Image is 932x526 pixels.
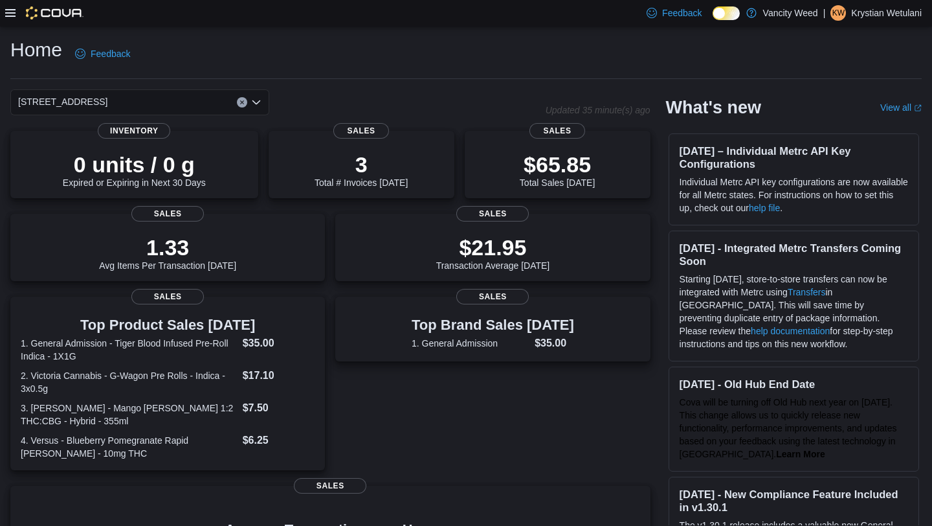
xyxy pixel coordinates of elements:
dt: 2. Victoria Cannabis - G-Wagon Pre Rolls - Indica - 3x0.5g [21,369,238,395]
p: Vancity Weed [763,5,818,21]
dd: $35.00 [243,336,315,351]
span: Sales [131,206,204,222]
h2: What's new [666,97,761,118]
span: Feedback [662,6,702,19]
div: Avg Items Per Transaction [DATE] [99,234,236,271]
p: $21.95 [436,234,550,260]
div: Total Sales [DATE] [520,152,595,188]
dt: 4. Versus - Blueberry Pomegranate Rapid [PERSON_NAME] - 10mg THC [21,434,238,460]
h3: [DATE] - Integrated Metrc Transfers Coming Soon [680,242,908,268]
span: Sales [131,289,204,304]
dd: $35.00 [535,336,574,351]
span: [STREET_ADDRESS] [18,94,107,109]
p: 3 [315,152,408,177]
span: KW [832,5,845,21]
button: Open list of options [251,97,261,108]
dt: 1. General Admission [412,337,529,350]
h3: [DATE] - Old Hub End Date [680,378,908,391]
dt: 1. General Admission - Tiger Blood Infused Pre-Roll Indica - 1X1G [21,337,238,363]
a: help documentation [751,326,830,336]
span: Dark Mode [713,20,713,21]
span: Inventory [98,123,170,139]
span: Sales [529,123,585,139]
button: Clear input [237,97,247,108]
h1: Home [10,37,62,63]
a: help file [749,203,780,213]
a: Feedback [70,41,135,67]
span: Sales [456,289,529,304]
p: $65.85 [520,152,595,177]
span: Sales [294,478,366,494]
a: View allExternal link [880,102,922,113]
div: Transaction Average [DATE] [436,234,550,271]
input: Dark Mode [713,6,740,20]
p: Krystian Wetulani [851,5,922,21]
p: Individual Metrc API key configurations are now available for all Metrc states. For instructions ... [680,176,908,214]
div: Expired or Expiring in Next 30 Days [63,152,206,188]
p: Starting [DATE], store-to-store transfers can now be integrated with Metrc using in [GEOGRAPHIC_D... [680,273,908,350]
span: Sales [456,206,529,222]
a: Transfers [788,287,826,297]
a: Learn More [776,449,825,459]
div: Krystian Wetulani [830,5,846,21]
dd: $17.10 [243,368,315,383]
span: Feedback [91,47,130,60]
dt: 3. [PERSON_NAME] - Mango [PERSON_NAME] 1:2 THC:CBG - Hybrid - 355ml [21,402,238,428]
span: Sales [333,123,389,139]
img: Cova [26,6,83,19]
dd: $6.25 [243,433,315,448]
p: 0 units / 0 g [63,152,206,177]
h3: Top Brand Sales [DATE] [412,317,574,333]
p: | [823,5,826,21]
h3: [DATE] – Individual Metrc API Key Configurations [680,144,908,170]
p: 1.33 [99,234,236,260]
h3: Top Product Sales [DATE] [21,317,315,333]
span: Cova will be turning off Old Hub next year on [DATE]. This change allows us to quickly release ne... [680,397,897,459]
dd: $7.50 [243,400,315,416]
p: Updated 35 minute(s) ago [546,105,650,115]
svg: External link [914,104,922,112]
div: Total # Invoices [DATE] [315,152,408,188]
h3: [DATE] - New Compliance Feature Included in v1.30.1 [680,488,908,514]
